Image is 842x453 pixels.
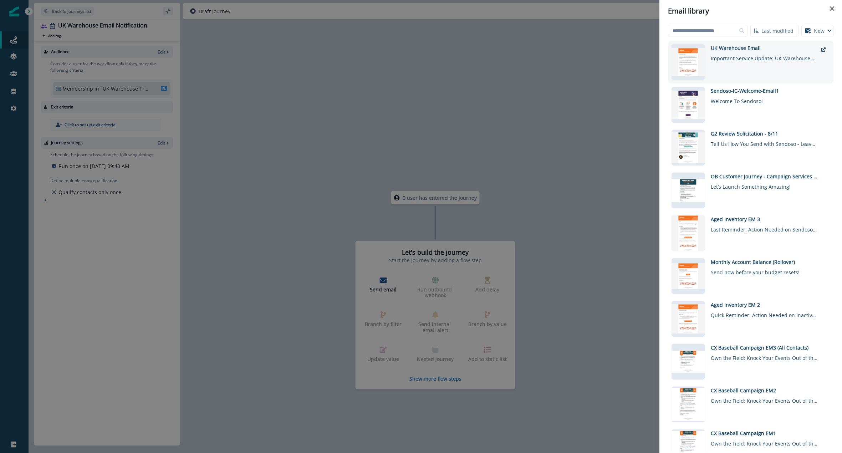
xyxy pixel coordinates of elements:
[711,180,818,190] div: Let’s Launch Something Amazing!
[711,130,818,137] div: G2 Review Solicitation - 8/11
[711,429,818,437] div: CX Baseball Campaign EM1
[711,173,818,180] div: OB Customer Journey - Campaign Services (Updated [DATE])
[711,437,818,447] div: Own the Field: Knock Your Events Out of the Park with Sendoso
[668,6,833,16] div: Email library
[711,137,818,148] div: Tell Us How You Send with Sendoso - Leave a G2 Review!
[711,266,818,276] div: Send now before your budget resets!
[711,387,818,394] div: CX Baseball Campaign EM2
[711,44,818,52] div: UK Warehouse Email
[711,258,818,266] div: Monthly Account Balance (Rollover)
[711,351,818,362] div: Own the Field: Knock Your Events Out of the Park with Sendoso
[711,87,818,95] div: Sendoso-IC-Welcome-Email1
[711,394,818,404] div: Own the Field: Knock Your Events Out of the Park with Sendoso
[711,223,818,233] div: Last Reminder: Action Needed on Sendoso Inactive Inventory
[711,301,818,309] div: Aged Inventory EM 2
[801,25,833,36] button: New
[711,215,818,223] div: Aged Inventory EM 3
[711,95,818,105] div: Welcome To Sendoso!
[826,3,838,14] button: Close
[750,25,798,36] button: Last modified
[711,309,818,319] div: Quick Reminder: Action Needed on Inactive Inventory
[711,344,818,351] div: CX Baseball Campaign EM3 (All Contacts)
[711,52,818,62] div: Important Service Update: UK Warehouse Transition in Progress
[818,44,829,55] button: external-link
